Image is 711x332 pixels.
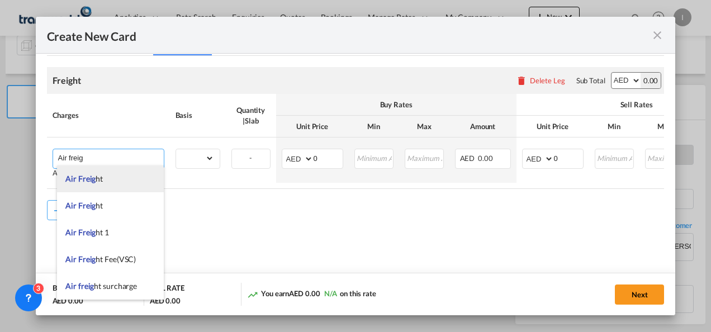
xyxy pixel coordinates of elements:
[276,116,349,137] th: Unit Price
[65,227,96,237] span: Air Freig
[615,284,664,305] button: Next
[65,281,137,291] span: Air freight surcharge
[247,288,376,300] div: You earn on this rate
[639,116,690,137] th: Max
[460,154,477,163] span: AED
[651,29,664,42] md-icon: icon-close fg-AAA8AD m-0 pointer
[249,153,252,162] span: -
[53,283,86,296] div: BUY RATE
[449,116,516,137] th: Amount
[65,281,94,291] span: Air freig
[282,99,511,110] div: Buy Rates
[406,149,443,166] input: Maximum Amount
[150,283,184,296] div: SELL RATE
[58,149,164,166] input: Charge Name
[530,76,565,85] div: Delete Leg
[589,116,639,137] th: Min
[478,154,493,163] span: 0.00
[150,296,181,306] div: AED 0.00
[47,28,651,42] div: Create New Card
[355,149,393,166] input: Minimum Amount
[53,169,164,177] div: Adding a user defined charge
[52,205,63,216] md-icon: icon-plus md-link-fg s20
[65,254,136,264] span: Air Freight Fee(VSC)
[516,76,565,85] button: Delete Leg
[399,116,449,137] th: Max
[65,174,96,183] span: Air Freig
[516,116,589,137] th: Unit Price
[289,289,320,298] span: AED 0.00
[516,75,527,86] md-icon: icon-delete
[65,227,109,237] span: Air Freight 1
[176,110,220,120] div: Basis
[65,201,96,210] span: Air Freig
[314,149,343,166] input: 0
[53,149,164,166] md-input-container: Air freig
[349,116,399,137] th: Min
[65,174,103,183] span: Air Freight
[247,289,258,300] md-icon: icon-trending-up
[231,105,271,125] div: Quantity | Slab
[53,110,164,120] div: Charges
[324,289,337,298] span: N/A
[53,296,83,306] div: AED 0.00
[641,73,661,88] div: 0.00
[646,149,684,166] input: Maximum Amount
[596,149,633,166] input: Minimum Amount
[53,74,81,87] div: Freight
[554,149,583,166] input: 0
[47,200,96,220] button: Add Leg
[65,254,96,264] span: Air Freig
[36,17,676,316] md-dialog: Create New Card ...
[65,201,103,210] span: Air Freight
[576,75,605,86] div: Sub Total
